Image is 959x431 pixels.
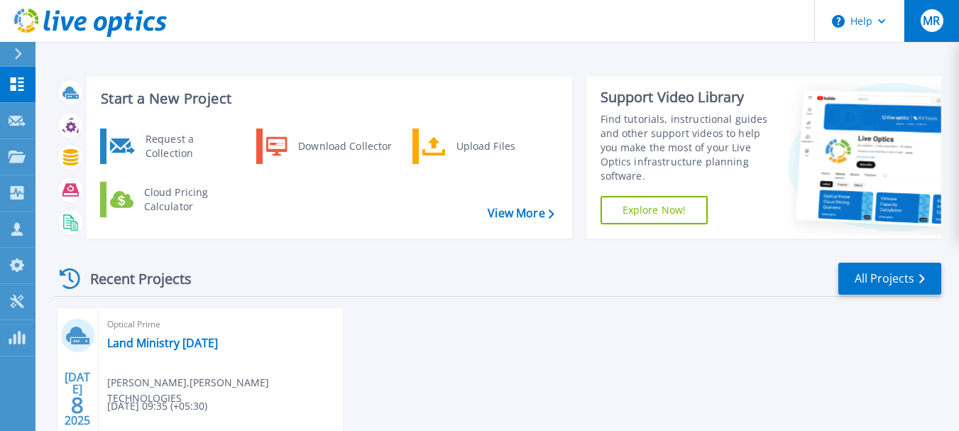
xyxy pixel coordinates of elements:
[137,185,242,214] div: Cloud Pricing Calculator
[412,129,558,164] a: Upload Files
[449,132,554,160] div: Upload Files
[256,129,402,164] a: Download Collector
[601,112,777,183] div: Find tutorials, instructional guides and other support videos to help you make the most of your L...
[100,182,246,217] a: Cloud Pricing Calculator
[64,373,91,425] div: [DATE] 2025
[923,15,940,26] span: MR
[107,398,207,414] span: [DATE] 09:35 (+05:30)
[138,132,242,160] div: Request a Collection
[100,129,246,164] a: Request a Collection
[291,132,398,160] div: Download Collector
[601,196,708,224] a: Explore Now!
[107,317,334,332] span: Optical Prime
[71,399,84,411] span: 8
[488,207,554,220] a: View More
[101,91,554,107] h3: Start a New Project
[601,88,777,107] div: Support Video Library
[838,263,941,295] a: All Projects
[107,336,218,350] a: Land Ministry [DATE]
[107,375,343,406] span: [PERSON_NAME] , [PERSON_NAME] TECHNOLOGIES
[55,261,211,296] div: Recent Projects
